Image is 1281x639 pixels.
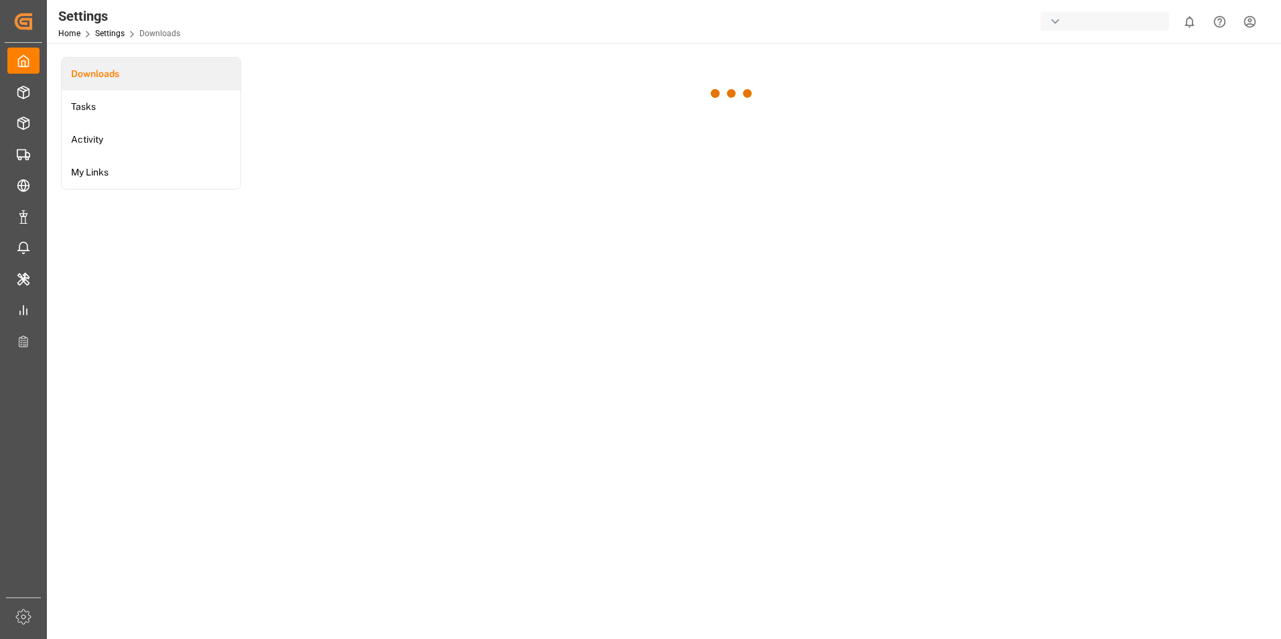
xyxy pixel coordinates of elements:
[62,156,241,189] a: My Links
[62,123,241,156] a: Activity
[1174,7,1205,37] button: show 0 new notifications
[62,58,241,90] a: Downloads
[58,6,180,26] div: Settings
[95,29,125,38] a: Settings
[58,29,80,38] a: Home
[1205,7,1235,37] button: Help Center
[62,90,241,123] a: Tasks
